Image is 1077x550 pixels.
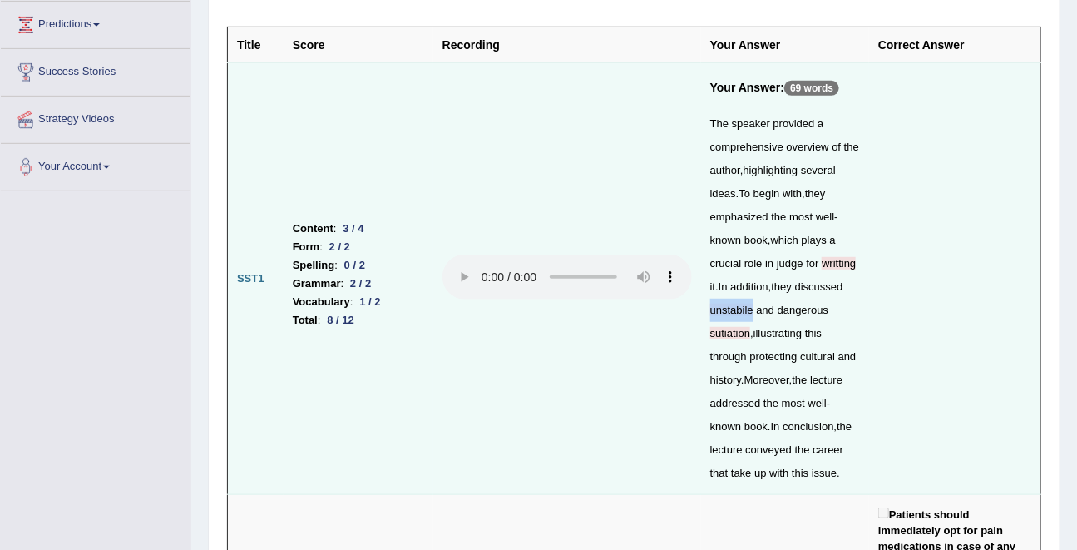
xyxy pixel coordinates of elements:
span: that [710,467,729,479]
span: most [782,397,805,409]
span: overview [787,141,829,153]
th: Score [284,27,433,63]
span: through [710,350,747,363]
span: this [792,467,808,479]
div: , . , - , . , , . , - . , . [710,112,860,485]
li: : [293,311,424,330]
span: they [772,280,793,293]
a: Strategy Videos [1,97,190,138]
span: known [710,420,742,433]
div: 8 / 12 [321,312,361,330]
input: Patients should immediately opt for pain medications in case of any pain. [878,508,889,518]
span: Moreover [744,374,789,386]
span: career [813,443,843,456]
span: they [805,187,826,200]
th: Recording [433,27,701,63]
span: author [710,164,740,176]
span: protecting [750,350,798,363]
span: up [754,467,766,479]
b: Grammar [293,275,341,293]
span: the [837,420,852,433]
a: Predictions [1,2,190,43]
div: 1 / 2 [353,294,388,311]
span: judge [777,257,803,270]
span: addressed [710,397,761,409]
span: it [710,280,716,293]
span: which [771,234,798,246]
b: Total [293,311,318,330]
b: Spelling [293,256,335,275]
div: 2 / 2 [343,275,378,293]
span: role [744,257,763,270]
span: In [719,280,728,293]
div: 0 / 2 [338,257,372,275]
span: take [731,467,752,479]
span: a [818,117,823,130]
b: Vocabulary [293,293,350,311]
span: emphasized [710,211,768,223]
span: addition [730,280,768,293]
span: provided [773,117,815,130]
span: several [801,164,836,176]
th: Title [228,27,284,63]
span: lecture [810,374,842,386]
span: conclusion [783,420,833,433]
li: : [293,256,424,275]
span: of [832,141,841,153]
span: highlighting [744,164,798,176]
span: well [808,397,827,409]
span: book [744,420,768,433]
span: issue [812,467,837,479]
span: begin [753,187,780,200]
span: speaker [732,117,770,130]
span: crucial [710,257,742,270]
span: plays [802,234,827,246]
li: : [293,220,424,238]
span: illustrating [753,327,803,339]
li: : [293,275,424,293]
span: Possible spelling mistake found. (did you mean: satiation) [710,327,750,339]
b: SST1 [237,272,264,285]
span: in [765,257,773,270]
a: Your Account [1,144,190,186]
span: for [806,257,818,270]
span: with [783,187,802,200]
p: 69 words [784,81,839,96]
span: book [744,234,768,246]
span: and [756,304,774,316]
span: the [844,141,859,153]
div: 3 / 4 [337,220,371,238]
span: the [795,443,810,456]
span: this [805,327,822,339]
span: The [710,117,729,130]
th: Your Answer [701,27,869,63]
a: Success Stories [1,49,190,91]
b: Your Answer: [710,81,784,94]
li: : [293,238,424,256]
span: Possible spelling mistake found. (did you mean: writing) [822,257,856,270]
span: discussed [795,280,843,293]
span: the [772,211,787,223]
span: the [793,374,808,386]
b: Content [293,220,333,238]
span: with [769,467,788,479]
span: the [763,397,778,409]
span: most [789,211,813,223]
span: conveyed [745,443,792,456]
th: Correct Answer [869,27,1040,63]
span: well [816,211,834,223]
span: lecture [710,443,743,456]
span: ideas [710,187,736,200]
div: 2 / 2 [323,239,357,256]
span: known [710,234,742,246]
span: Possible spelling mistake found. (did you mean: unstable) [710,304,753,316]
span: comprehensive [710,141,783,153]
span: and [838,350,857,363]
span: dangerous [778,304,828,316]
span: In [771,420,780,433]
span: To [739,187,750,200]
b: Form [293,238,320,256]
span: cultural [800,350,835,363]
span: a [830,234,836,246]
li: : [293,293,424,311]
